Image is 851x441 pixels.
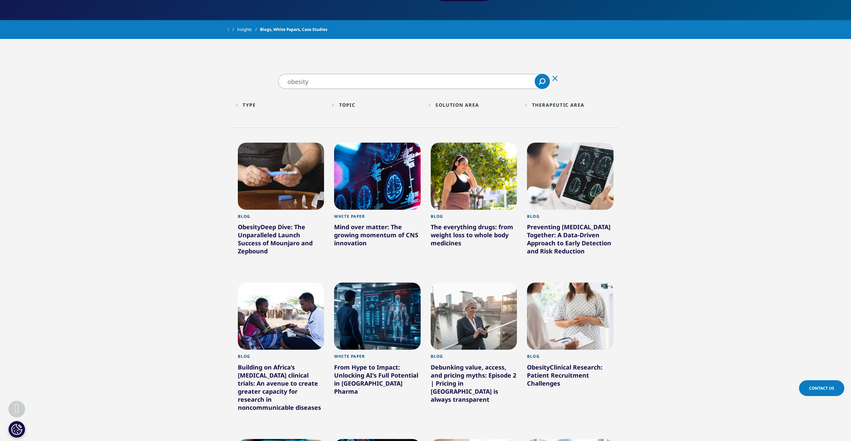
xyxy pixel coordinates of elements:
[431,350,517,421] a: Blog Debunking value, access, and pricing myths: Episode 2 | Pricing in [GEOGRAPHIC_DATA] is alwa...
[527,223,614,258] div: Preventing [MEDICAL_DATA] Together: A Data-Driven Approach to Early Detection and Risk Reduction
[238,354,324,363] div: Blog
[238,350,324,429] a: Blog Building on Africa’s [MEDICAL_DATA] clinical trials: An avenue to create greater capacity fo...
[334,223,421,250] div: Mind over matter: The growing momentum of CNS innovation
[527,210,614,273] a: Blog Preventing [MEDICAL_DATA] Together: A Data-Driven Approach to Early Detection and Risk Reduc...
[552,76,557,81] svg: Clear
[431,363,517,406] div: Debunking value, access, and pricing myths: Episode 2 | Pricing in [GEOGRAPHIC_DATA] is always tr...
[238,214,324,223] div: Blog
[339,102,355,108] div: Topic facet.
[539,78,545,85] svg: Search
[278,74,550,89] input: Search
[260,23,327,36] span: Blogs, White Papers, Case Studies
[431,214,517,223] div: Blog
[527,363,550,371] span: Obesity
[243,102,256,108] div: Type facet.
[527,354,614,363] div: Blog
[334,363,421,398] div: From Hype to Impact: Unlocking AI's Full Potential in [GEOGRAPHIC_DATA] Pharma
[237,23,260,36] a: Insights
[431,210,517,264] a: Blog The everything drugs: from weight loss to whole body medicines
[238,363,324,414] div: Building on Africa’s [MEDICAL_DATA] clinical trials: An avenue to create greater capacity for res...
[527,363,614,390] div: Clinical Research: Patient Recruitment Challenges
[238,223,324,258] div: Deep Dive: The Unparalleled Launch Success of Mounjaro and Zepbound
[334,350,421,412] a: White Paper From Hype to Impact: Unlocking AI's Full Potential in [GEOGRAPHIC_DATA] Pharma
[535,74,550,89] a: Search
[527,350,614,417] a: Blog ObesityClinical Research: Patient Recruitment Challenges
[547,70,563,86] div: Clear
[799,380,844,396] a: Contact Us
[8,421,25,438] button: Cookies Settings
[532,102,584,108] div: Therapeutic Area facet.
[334,214,421,223] div: White Paper
[334,210,421,264] a: White Paper Mind over matter: The growing momentum of CNS innovation
[431,223,517,250] div: The everything drugs: from weight loss to whole body medicines
[809,385,834,391] span: Contact Us
[527,214,614,223] div: Blog
[435,102,479,108] div: Solution Area facet.
[238,210,324,273] a: Blog ObesityDeep Dive: The Unparalleled Launch Success of Mounjaro and Zepbound
[238,223,261,231] span: Obesity
[334,354,421,363] div: White Paper
[431,354,517,363] div: Blog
